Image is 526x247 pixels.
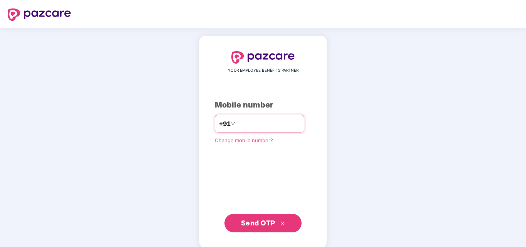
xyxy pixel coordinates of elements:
[228,67,298,74] span: YOUR EMPLOYEE BENEFITS PARTNER
[215,99,311,111] div: Mobile number
[215,137,273,143] a: Change mobile number?
[241,219,275,227] span: Send OTP
[224,214,302,232] button: Send OTPdouble-right
[231,121,235,126] span: down
[231,51,295,64] img: logo
[219,119,231,129] span: +91
[8,8,71,21] img: logo
[280,221,285,226] span: double-right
